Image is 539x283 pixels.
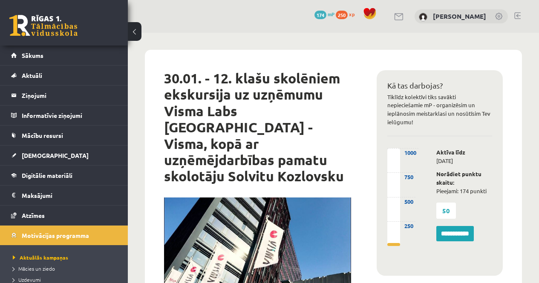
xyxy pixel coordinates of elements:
p: [DATE] [436,148,492,165]
a: Atzīmes [11,206,117,225]
p: Pieejami: 174 punkti [436,170,492,195]
div: 1000 [387,148,418,157]
legend: Ziņojumi [22,86,117,105]
p: Tiklīdz kolektīvi tiks savākti nepieciešamie mP - organizēsim un ieplānosim meistarklasi un nosūt... [387,93,492,126]
span: [DEMOGRAPHIC_DATA] [22,152,89,159]
strong: Norādiet punktu skaitu: [436,170,481,186]
a: Maksājumi [11,186,117,205]
span: Mācies un ziedo [13,265,55,272]
div: 250 [387,221,415,230]
a: Ziņojumi [11,86,117,105]
span: Atzīmes [22,212,45,219]
span: Sākums [22,51,43,59]
strong: Aktīva līdz [436,149,465,156]
span: Mācību resursi [22,131,63,139]
span: 174 [314,11,326,19]
span: mP [328,11,334,17]
a: Motivācijas programma [11,226,117,245]
a: Digitālie materiāli [11,166,117,185]
label: 50 [436,203,456,219]
span: Uzdevumi [13,276,41,283]
div: 750 [387,172,415,181]
h2: Kā tas darbojas? [387,81,492,90]
span: Aktuālās kampaņas [13,254,68,261]
a: Mācību resursi [11,126,117,145]
h1: 30.01. - 12. klašu skolēniem ekskursija uz uzņēmumu Visma Labs [GEOGRAPHIC_DATA] - Visma, kopā ar... [164,70,351,185]
span: Motivācijas programma [22,232,89,239]
span: xp [349,11,355,17]
a: 250 xp [336,11,359,17]
a: 174 mP [314,11,334,17]
a: Aktuāli [11,66,117,85]
legend: Maksājumi [22,186,117,205]
span: Digitālie materiāli [22,172,72,179]
a: Mācies un ziedo [13,265,119,272]
div: 500 [387,197,415,206]
a: Aktuālās kampaņas [13,254,119,261]
span: Aktuāli [22,71,42,79]
a: Sākums [11,46,117,65]
a: Rīgas 1. Tālmācības vidusskola [9,15,78,36]
a: [PERSON_NAME] [433,12,486,20]
span: 250 [336,11,348,19]
img: Elīna Freimane [419,13,427,21]
a: Informatīvie ziņojumi [11,106,117,125]
legend: Informatīvie ziņojumi [22,106,117,125]
a: [DEMOGRAPHIC_DATA] [11,146,117,165]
